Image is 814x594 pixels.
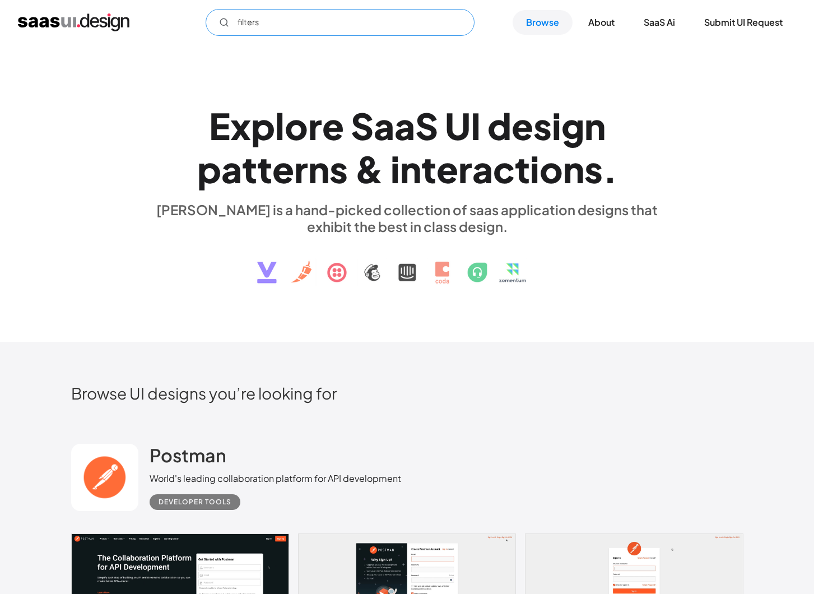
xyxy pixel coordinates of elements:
div: x [230,104,251,147]
div: n [584,104,606,147]
div: a [472,147,493,191]
img: text, icon, saas logo [238,235,577,293]
div: e [272,147,294,191]
div: o [539,147,563,191]
div: t [515,147,530,191]
div: i [552,104,561,147]
div: . [603,147,617,191]
div: e [436,147,458,191]
div: [PERSON_NAME] is a hand-picked collection of saas application designs that exhibit the best in cl... [150,201,665,235]
div: i [530,147,539,191]
div: i [390,147,400,191]
div: a [221,147,242,191]
h2: Postman [150,444,226,466]
div: n [308,147,329,191]
div: g [561,104,584,147]
div: t [242,147,257,191]
div: U [445,104,471,147]
div: n [563,147,584,191]
div: S [415,104,438,147]
div: l [275,104,285,147]
div: r [458,147,472,191]
h2: Browse UI designs you’re looking for [71,383,743,403]
a: home [18,13,129,31]
div: e [511,104,533,147]
a: SaaS Ai [630,10,689,35]
a: Submit UI Request [691,10,796,35]
div: World's leading collaboration platform for API development [150,472,401,485]
a: Browse [513,10,573,35]
div: p [251,104,275,147]
div: e [322,104,344,147]
div: r [294,147,308,191]
div: Developer tools [159,495,231,509]
a: Postman [150,444,226,472]
div: I [471,104,481,147]
div: t [257,147,272,191]
div: t [421,147,436,191]
div: d [487,104,511,147]
div: s [533,104,552,147]
div: c [493,147,515,191]
div: a [374,104,394,147]
div: E [209,104,230,147]
div: S [351,104,374,147]
div: s [329,147,348,191]
input: Search UI designs you're looking for... [206,9,475,36]
div: o [285,104,308,147]
div: & [355,147,384,191]
div: r [308,104,322,147]
div: n [400,147,421,191]
div: a [394,104,415,147]
a: About [575,10,628,35]
div: p [197,147,221,191]
h1: Explore SaaS UI design patterns & interactions. [150,104,665,191]
div: s [584,147,603,191]
form: Email Form [206,9,475,36]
